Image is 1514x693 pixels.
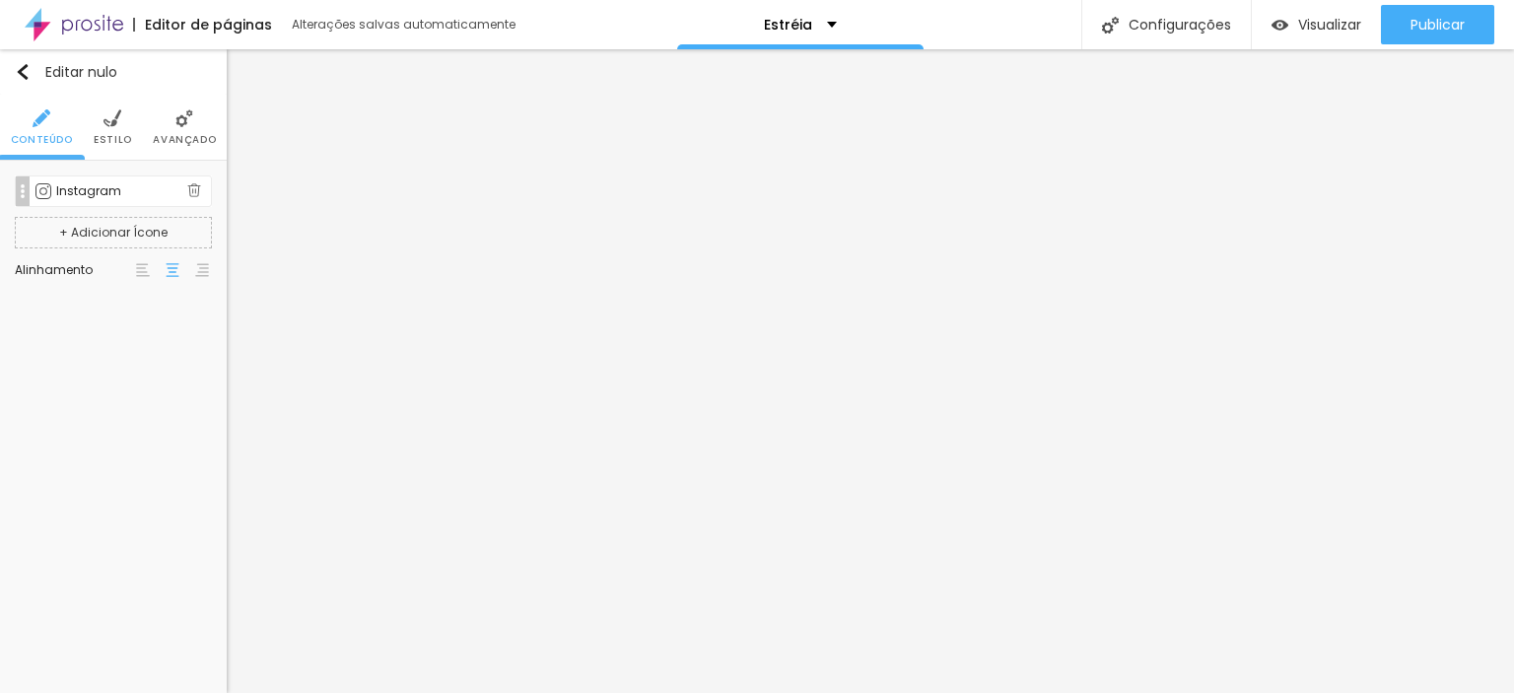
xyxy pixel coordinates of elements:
img: paragraph-right-align.svg [195,263,209,277]
font: Publicar [1411,15,1465,35]
img: Ícone [187,183,201,197]
img: view-1.svg [1272,17,1288,34]
img: paragraph-left-align.svg [136,263,150,277]
button: Visualizar [1252,5,1381,44]
font: Editar nulo [45,62,117,82]
font: Estréia [764,15,812,35]
font: Estilo [94,132,132,147]
font: Visualizar [1298,15,1361,35]
font: Alterações salvas automaticamente [292,16,516,33]
button: + Adicionar Ícone [15,217,212,248]
button: Publicar [1381,5,1494,44]
font: Avançado [153,132,216,147]
font: + Adicionar Ícone [59,224,168,241]
img: Ícone [103,109,121,127]
font: Editor de páginas [145,15,272,35]
img: Ícone [1102,17,1119,34]
font: Instagram [56,182,121,199]
img: Ícone [15,64,31,80]
img: Ícone [33,109,50,127]
img: Instagram [35,183,51,199]
iframe: Editor [227,49,1514,693]
img: Ícone [175,109,193,127]
font: Alinhamento [15,261,93,278]
font: Conteúdo [11,132,73,147]
img: Ícone [16,184,30,198]
font: Configurações [1129,15,1231,35]
img: paragraph-center-align.svg [166,263,179,277]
